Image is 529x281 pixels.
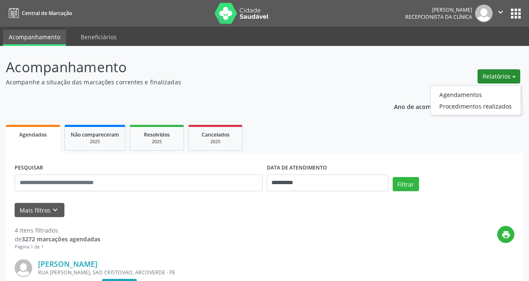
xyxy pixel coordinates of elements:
a: [PERSON_NAME] [38,259,97,268]
strong: 3272 marcações agendadas [22,235,100,243]
img: img [475,5,493,22]
div: 2025 [194,139,236,145]
img: img [15,259,32,277]
a: Acompanhamento [3,30,66,46]
a: Beneficiários [75,30,123,44]
p: Acompanhe a situação das marcações correntes e finalizadas [6,78,368,86]
span: Resolvidos [144,131,170,138]
button: apps [509,6,523,21]
p: Acompanhamento [6,57,368,78]
div: [PERSON_NAME] [405,6,472,13]
i: keyboard_arrow_down [51,205,60,215]
span: Não compareceram [71,131,119,138]
button: Mais filtroskeyboard_arrow_down [15,203,64,218]
i:  [496,8,505,17]
button: Relatórios [478,69,520,84]
a: Procedimentos realizados [431,100,521,112]
button: Filtrar [393,177,419,191]
label: DATA DE ATENDIMENTO [267,162,327,175]
div: Página 1 de 1 [15,243,100,251]
div: de [15,235,100,243]
span: Recepcionista da clínica [405,13,472,20]
span: Central de Marcação [22,10,72,17]
div: RUA [PERSON_NAME], SAO CRISTOVAO, ARCOVERDE - PE [38,269,389,276]
div: 2025 [71,139,119,145]
ul: Relatórios [430,85,521,115]
p: Ano de acompanhamento [394,101,468,111]
div: 2025 [136,139,178,145]
span: Agendados [19,131,47,138]
i: print [501,230,511,239]
div: 4 itens filtrados [15,226,100,235]
button: print [497,226,514,243]
label: PESQUISAR [15,162,43,175]
button:  [493,5,509,22]
a: Central de Marcação [6,6,72,20]
a: Agendamentos [431,89,521,100]
span: Cancelados [202,131,230,138]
